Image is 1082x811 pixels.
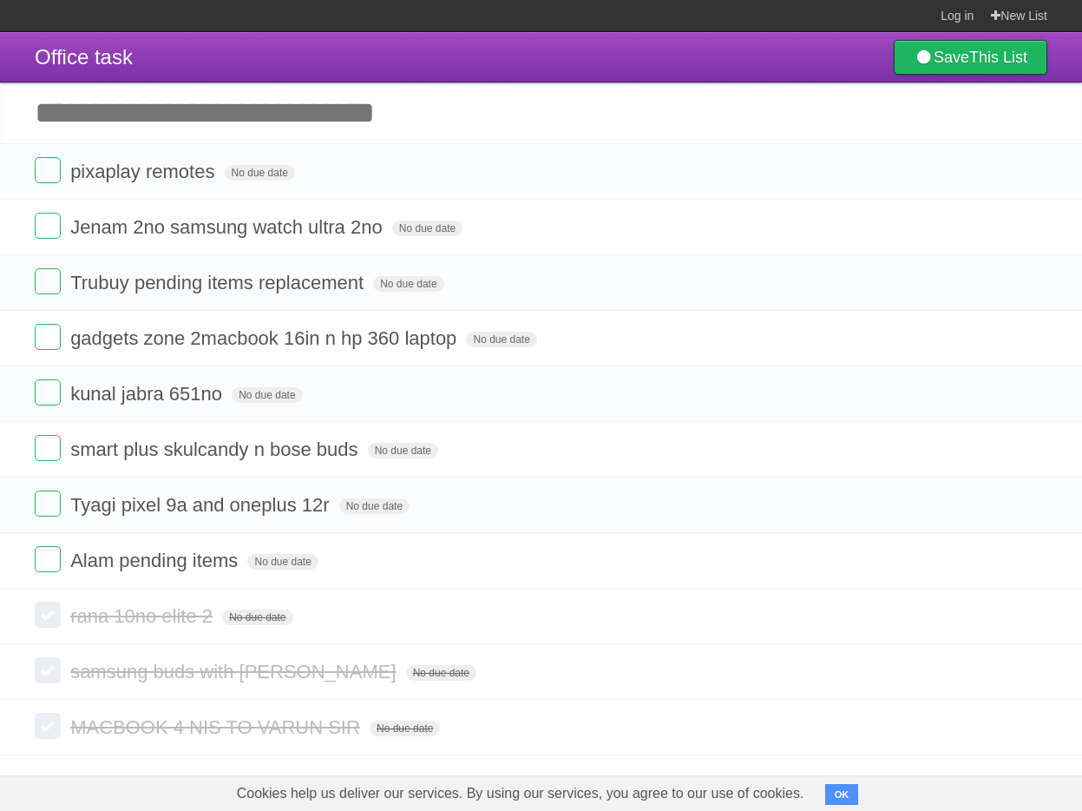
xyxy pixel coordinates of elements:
[70,216,387,238] span: Jenam 2no samsung watch ultra 2no
[70,661,400,682] span: samsung buds with [PERSON_NAME]
[232,387,302,403] span: No due date
[466,332,536,347] span: No due date
[247,554,318,570] span: No due date
[433,772,648,794] a: Show all completed tasks
[225,165,295,181] span: No due date
[70,550,242,571] span: Alam pending items
[70,716,364,738] span: MACBOOK 4 NIS TO VARUN SIR
[406,665,476,681] span: No due date
[370,721,440,736] span: No due date
[70,605,217,627] span: rana 10no elite 2
[35,657,61,683] label: Done
[339,498,410,514] span: No due date
[35,379,61,405] label: Done
[35,713,61,739] label: Done
[70,327,461,349] span: gadgets zone 2macbook 16in n hp 360 laptop
[70,272,368,293] span: Trubuy pending items replacement
[368,443,438,458] span: No due date
[392,221,462,236] span: No due date
[70,161,219,182] span: pixaplay remotes
[825,784,859,805] button: OK
[35,435,61,461] label: Done
[373,276,443,292] span: No due date
[35,546,61,572] label: Done
[35,45,133,69] span: Office task
[969,49,1027,66] b: This List
[70,494,333,516] span: Tyagi pixel 9a and oneplus 12r
[35,491,61,517] label: Done
[35,602,61,628] label: Done
[35,213,61,239] label: Done
[70,383,226,405] span: kunal jabra 651no
[35,268,61,294] label: Done
[70,438,362,460] span: smart plus skulcandy n bose buds
[894,40,1047,75] a: SaveThis List
[222,610,292,625] span: No due date
[220,776,822,811] span: Cookies help us deliver our services. By using our services, you agree to our use of cookies.
[35,324,61,350] label: Done
[35,157,61,183] label: Done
